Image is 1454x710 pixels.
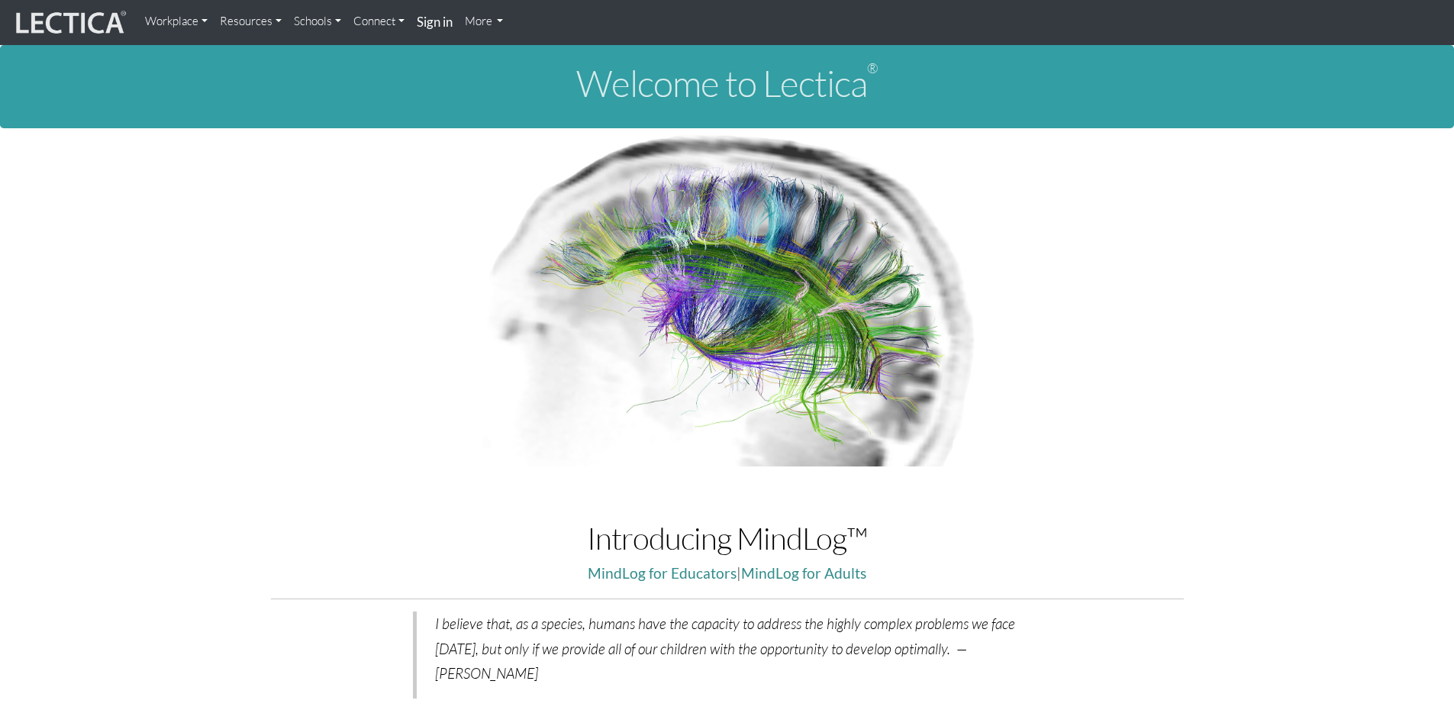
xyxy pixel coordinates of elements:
[473,128,982,467] img: Human Connectome Project Image
[459,6,510,37] a: More
[288,6,347,37] a: Schools
[12,8,127,37] img: lecticalive
[588,564,737,582] a: MindLog for Educators
[741,564,866,582] a: MindLog for Adults
[417,14,453,30] strong: Sign in
[347,6,411,37] a: Connect
[214,6,288,37] a: Resources
[411,6,459,39] a: Sign in
[12,63,1442,104] h1: Welcome to Lectica
[435,612,1024,686] p: I believe that, as a species, humans have the capacity to address the highly complex problems we ...
[139,6,214,37] a: Workplace
[271,561,1184,586] p: |
[867,60,878,76] sup: ®
[271,521,1184,555] h1: Introducing MindLog™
